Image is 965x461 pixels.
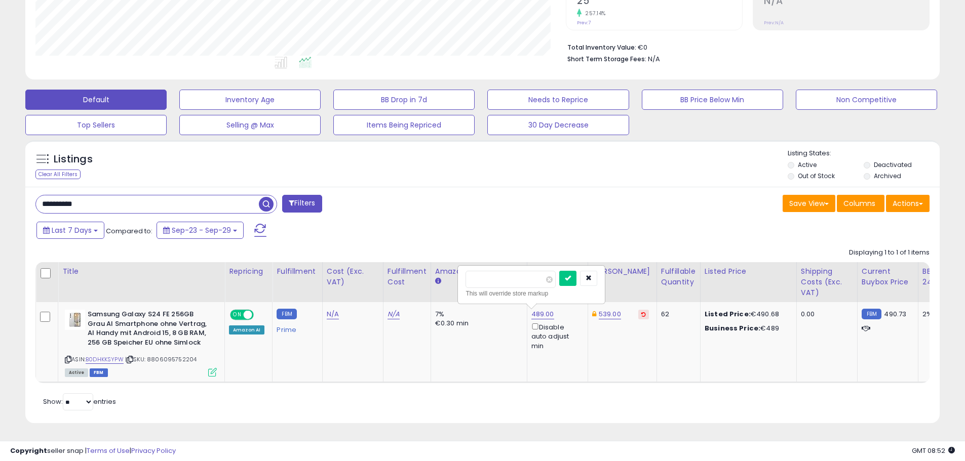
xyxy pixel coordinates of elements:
div: Shipping Costs (Exc. VAT) [801,266,853,298]
div: Disable auto adjust min [531,321,580,351]
div: seller snap | | [10,446,176,456]
strong: Copyright [10,446,47,455]
p: Listing States: [788,149,940,158]
span: Sep-23 - Sep-29 [172,225,231,235]
button: Filters [282,195,322,213]
span: | SKU: 8806095752204 [125,355,197,363]
button: Last 7 Days [36,222,104,239]
span: FBM [90,368,108,377]
button: Inventory Age [179,90,321,110]
div: Amazon Fees [435,266,523,277]
h5: Listings [54,152,93,166]
b: Listed Price: [705,309,751,319]
label: Archived [874,172,901,180]
span: N/A [648,54,660,64]
span: OFF [252,311,268,319]
small: Amazon Fees. [435,277,441,286]
div: €490.68 [705,310,789,319]
div: Clear All Filters [35,170,81,179]
span: 2025-10-7 08:52 GMT [912,446,955,455]
a: Privacy Policy [131,446,176,455]
label: Deactivated [874,160,912,169]
div: Fulfillment [277,266,318,277]
div: Fulfillable Quantity [661,266,696,287]
button: Actions [886,195,930,212]
b: Total Inventory Value: [567,43,636,52]
button: Needs to Reprice [487,90,629,110]
li: €0 [567,40,922,53]
div: Listed Price [705,266,792,277]
div: Current Buybox Price [862,266,914,287]
div: Prime [277,322,314,334]
div: 0.00 [801,310,850,319]
span: All listings currently available for purchase on Amazon [65,368,88,377]
b: Business Price: [705,323,760,333]
div: 7% [435,310,519,319]
small: 257.14% [582,10,606,17]
div: ASIN: [65,310,217,375]
a: 539.00 [599,309,621,319]
a: B0DHKKSYPW [86,355,124,364]
span: Show: entries [43,397,116,406]
b: Samsung Galaxy S24 FE 256GB Grau AI Smartphone ohne Vertrag, AI Handy mit Android 15, 8 GB RAM, 2... [88,310,211,350]
div: Title [62,266,220,277]
a: Terms of Use [87,446,130,455]
div: This will override store markup [466,288,597,299]
button: BB Price Below Min [642,90,783,110]
small: FBM [862,309,881,319]
button: Top Sellers [25,115,167,135]
div: 2% [922,310,956,319]
a: N/A [388,309,400,319]
button: Non Competitive [796,90,937,110]
button: Default [25,90,167,110]
label: Active [798,160,817,169]
a: N/A [327,309,339,319]
a: 489.00 [531,309,554,319]
div: Displaying 1 to 1 of 1 items [849,248,930,258]
span: Columns [843,198,875,208]
span: 490.73 [884,309,906,319]
span: Last 7 Days [52,225,92,235]
small: Prev: 7 [577,20,591,26]
div: Cost (Exc. VAT) [327,266,379,287]
button: Save View [783,195,835,212]
button: 30 Day Decrease [487,115,629,135]
small: FBM [277,309,296,319]
button: Selling @ Max [179,115,321,135]
span: ON [231,311,244,319]
div: [PERSON_NAME] [592,266,652,277]
span: Compared to: [106,226,152,236]
div: €489 [705,324,789,333]
small: Prev: N/A [764,20,784,26]
button: Columns [837,195,884,212]
div: €0.30 min [435,319,519,328]
img: 31BV-W47qHL._SL40_.jpg [65,310,85,330]
div: Amazon AI [229,325,264,334]
div: Fulfillment Cost [388,266,427,287]
button: BB Drop in 7d [333,90,475,110]
b: Short Term Storage Fees: [567,55,646,63]
button: Sep-23 - Sep-29 [157,222,244,239]
button: Items Being Repriced [333,115,475,135]
div: Repricing [229,266,268,277]
div: 62 [661,310,692,319]
label: Out of Stock [798,172,835,180]
div: BB Share 24h. [922,266,959,287]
